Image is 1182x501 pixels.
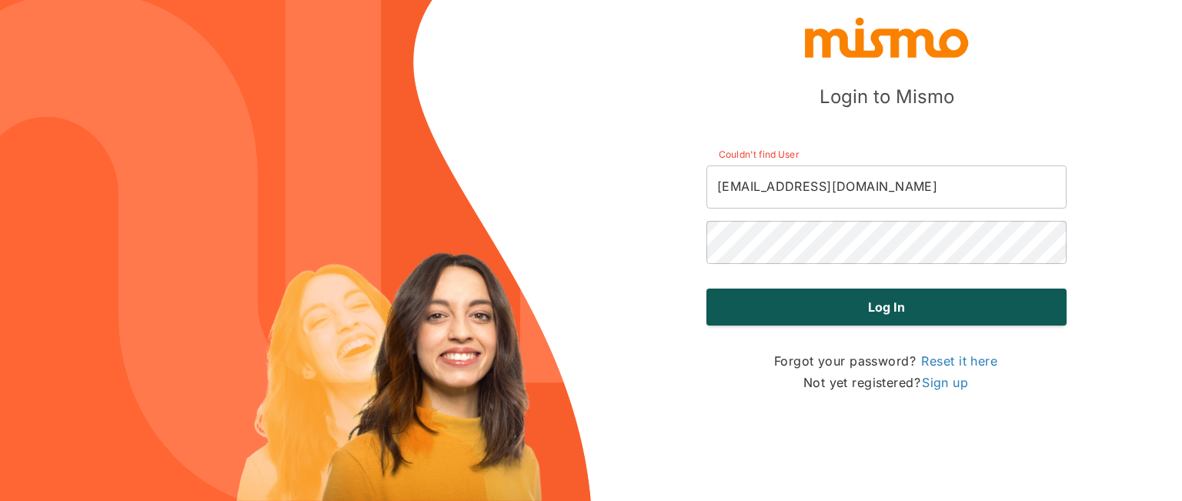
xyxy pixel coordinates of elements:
a: Reset it here [920,352,999,370]
img: logo [802,14,971,60]
p: Not yet registered? [803,372,970,393]
input: Email [706,165,1067,209]
span: Couldn't find User [706,135,1067,162]
p: Forgot your password? [774,350,999,372]
a: Sign up [920,373,970,392]
h5: Login to Mismo [820,85,954,109]
button: Log in [706,289,1067,326]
